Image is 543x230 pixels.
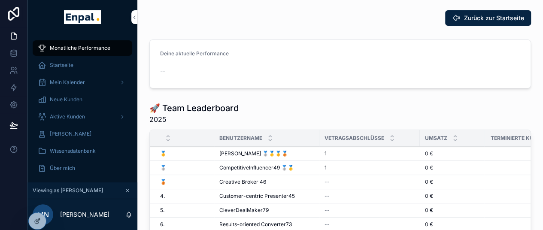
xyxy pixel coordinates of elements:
[160,221,209,228] a: 6.
[325,179,415,185] a: --
[425,221,479,228] a: 0 €
[149,102,239,114] h1: 🚀 Team Leaderboard
[325,135,384,142] span: Vetragsabschlüsse
[425,135,447,142] span: Umsatz
[160,67,165,75] span: --
[219,207,314,214] a: CleverDealMaker79
[219,164,314,171] a: CompetitiveInfluencer49 🥈🥇
[160,207,209,214] a: 5.
[425,179,479,185] a: 0 €
[50,79,85,86] span: Mein Kalender
[325,221,330,228] span: --
[27,34,137,182] div: scrollable content
[50,45,110,51] span: Monatliche Performance
[425,221,433,228] span: 0 €
[33,40,132,56] a: Monatliche Performance
[425,193,479,200] a: 0 €
[33,57,132,73] a: Startseite
[60,210,109,219] p: [PERSON_NAME]
[425,164,433,171] span: 0 €
[219,179,314,185] a: Creative Broker 46
[325,193,330,200] span: --
[325,150,327,157] span: 1
[219,221,292,228] span: Results-oriented Converter73
[33,92,132,107] a: Neue Kunden
[37,209,49,220] span: MN
[219,221,314,228] a: Results-oriented Converter73
[425,150,433,157] span: 0 €
[160,164,167,171] span: 🥈
[160,221,164,228] span: 6.
[50,130,91,137] span: [PERSON_NAME]
[464,14,524,22] span: Zurück zur Startseite
[33,126,132,142] a: [PERSON_NAME]
[64,10,100,24] img: App logo
[50,96,82,103] span: Neue Kunden
[219,193,314,200] a: Customer-centric Presenter45
[325,150,415,157] a: 1
[160,193,209,200] a: 4.
[50,62,73,69] span: Startseite
[325,193,415,200] a: --
[160,179,167,185] span: 🥉
[325,164,327,171] span: 1
[33,187,103,194] span: Viewing as [PERSON_NAME]
[219,179,266,185] span: Creative Broker 46
[33,109,132,124] a: Aktive Kunden
[325,179,330,185] span: --
[160,150,209,157] a: 🥇
[445,10,531,26] button: Zurück zur Startseite
[160,207,164,214] span: 5.
[425,193,433,200] span: 0 €
[425,179,433,185] span: 0 €
[160,164,209,171] a: 🥈
[325,207,415,214] a: --
[325,164,415,171] a: 1
[325,221,415,228] a: --
[160,50,229,57] span: Deine aktuelle Performance
[149,114,239,124] span: 2025
[425,207,479,214] a: 0 €
[425,207,433,214] span: 0 €
[50,113,85,120] span: Aktive Kunden
[219,193,295,200] span: Customer-centric Presenter45
[50,165,75,172] span: Über mich
[160,179,209,185] a: 🥉
[219,135,262,142] span: Benutzername
[160,150,167,157] span: 🥇
[160,193,165,200] span: 4.
[33,75,132,90] a: Mein Kalender
[33,143,132,159] a: Wissensdatenbank
[219,164,294,171] span: CompetitiveInfluencer49 🥈🥇
[219,150,314,157] a: [PERSON_NAME] 🥈🥇🥇🥉
[219,150,288,157] span: [PERSON_NAME] 🥈🥇🥇🥉
[325,207,330,214] span: --
[219,207,269,214] span: CleverDealMaker79
[425,150,479,157] a: 0 €
[33,160,132,176] a: Über mich
[50,148,96,154] span: Wissensdatenbank
[425,164,479,171] a: 0 €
